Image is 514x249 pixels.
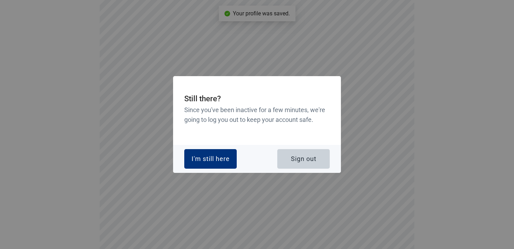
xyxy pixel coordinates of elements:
[184,93,330,105] h2: Still there?
[277,149,330,169] button: Sign out
[184,105,330,125] h3: Since you've been inactive for a few minutes, we're going to log you out to keep your account safe.
[291,155,316,162] div: Sign out
[192,155,230,162] div: I'm still here
[184,149,237,169] button: I'm still here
